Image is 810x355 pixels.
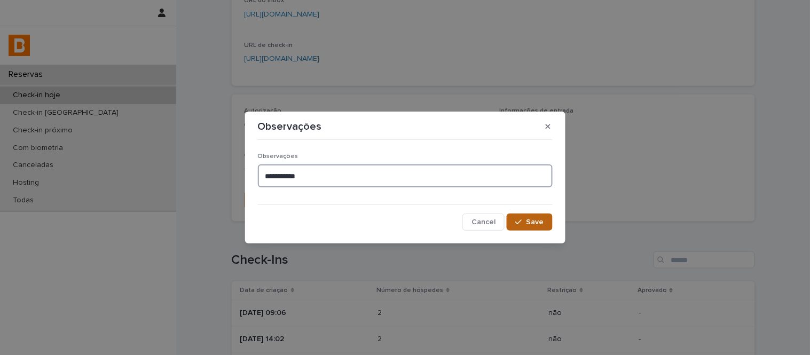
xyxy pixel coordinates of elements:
[258,120,322,133] p: Observações
[507,214,552,231] button: Save
[258,153,298,160] span: Observações
[462,214,505,231] button: Cancel
[471,218,496,226] span: Cancel
[526,218,544,226] span: Save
